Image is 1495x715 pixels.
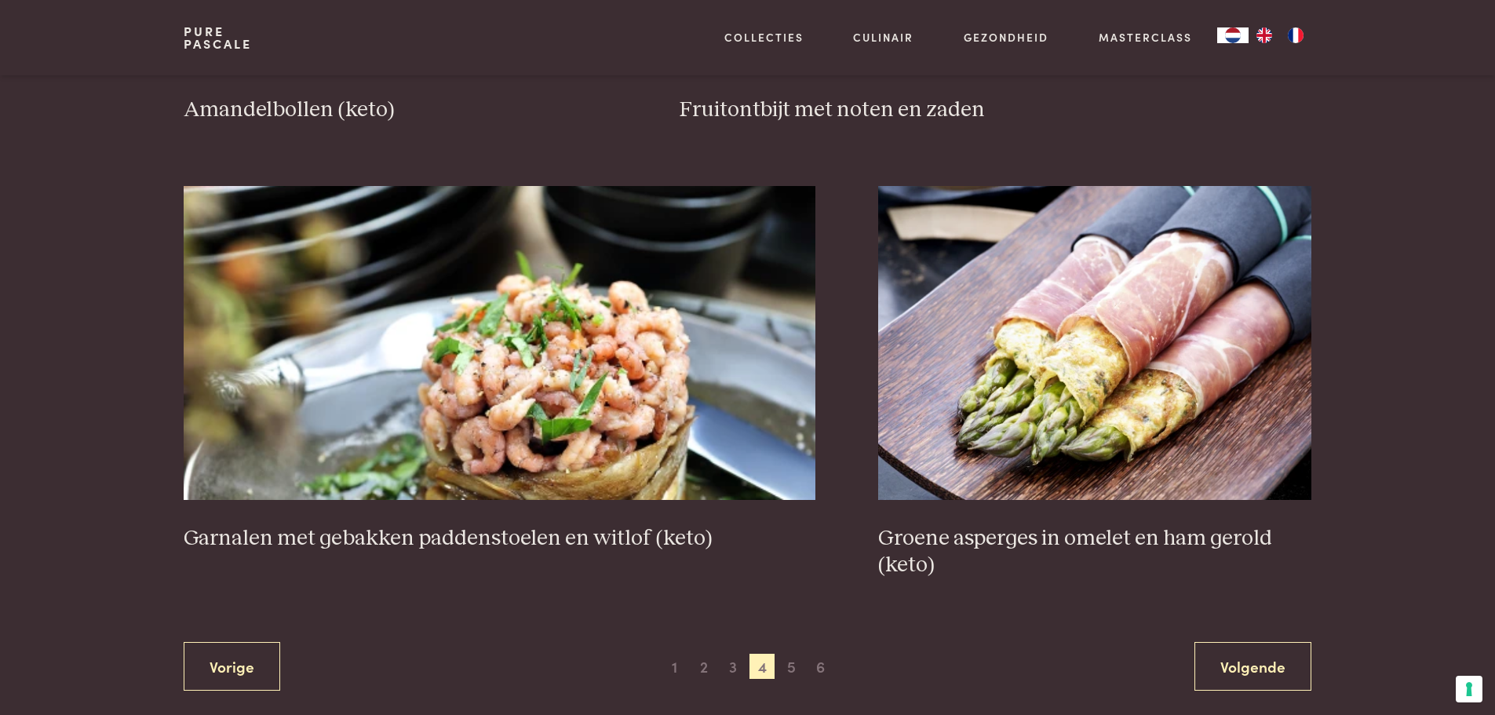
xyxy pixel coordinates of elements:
[749,654,775,679] span: 4
[878,525,1311,579] h3: Groene asperges in omelet en ham gerold (keto)
[184,97,617,124] h3: Amandelbollen (keto)
[184,525,815,553] h3: Garnalen met gebakken paddenstoelen en witlof (keto)
[184,25,252,50] a: PurePascale
[878,186,1311,579] a: Groene asperges in omelet en ham gerold (keto) Groene asperges in omelet en ham gerold (keto)
[853,29,913,46] a: Culinair
[720,654,746,679] span: 3
[680,97,1311,124] h3: Fruitontbijt met noten en zaden
[778,654,804,679] span: 5
[1099,29,1192,46] a: Masterclass
[662,654,687,679] span: 1
[1249,27,1280,43] a: EN
[691,654,717,679] span: 2
[1456,676,1482,702] button: Uw voorkeuren voor toestemming voor trackingtechnologieën
[1280,27,1311,43] a: FR
[184,186,815,500] img: Garnalen met gebakken paddenstoelen en witlof (keto)
[964,29,1048,46] a: Gezondheid
[184,642,280,691] a: Vorige
[184,186,815,552] a: Garnalen met gebakken paddenstoelen en witlof (keto) Garnalen met gebakken paddenstoelen en witlo...
[1249,27,1311,43] ul: Language list
[878,186,1311,500] img: Groene asperges in omelet en ham gerold (keto)
[1194,642,1311,691] a: Volgende
[808,654,833,679] span: 6
[1217,27,1249,43] a: NL
[724,29,804,46] a: Collecties
[1217,27,1311,43] aside: Language selected: Nederlands
[1217,27,1249,43] div: Language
